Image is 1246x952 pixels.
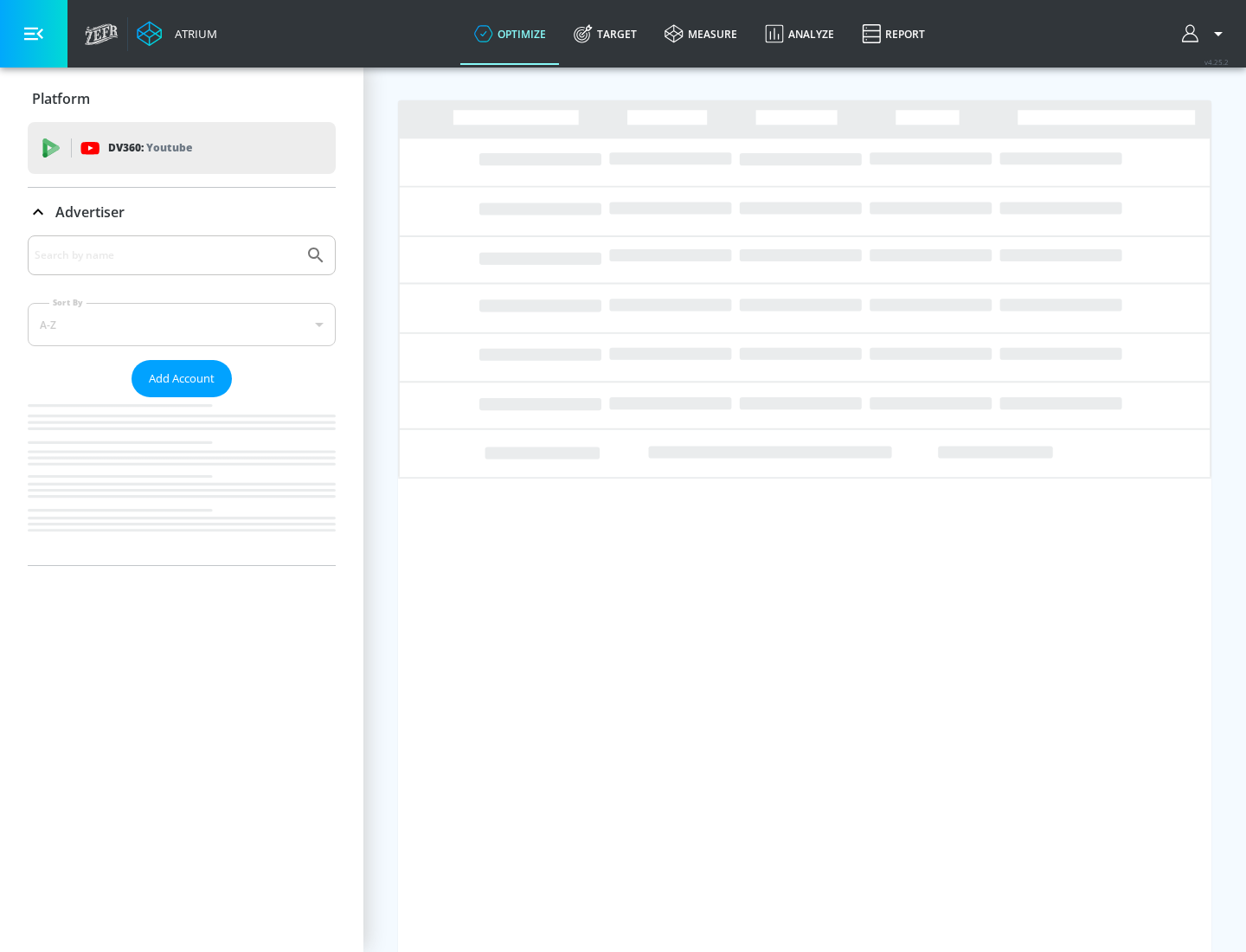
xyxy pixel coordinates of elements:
a: Analyze [751,3,848,65]
p: Youtube [146,138,192,157]
div: Advertiser [28,188,336,236]
div: DV360: Youtube [28,122,336,174]
a: Report [848,3,939,65]
a: Target [560,3,651,65]
span: v 4.25.2 [1204,57,1229,67]
div: Platform [28,74,336,123]
a: measure [651,3,751,65]
p: Platform [32,89,90,108]
input: Search by name [35,244,297,267]
a: Atrium [137,21,217,47]
label: Sort By [49,297,87,308]
div: Advertiser [28,235,336,565]
button: Add Account [132,360,232,397]
div: Atrium [168,26,217,42]
nav: list of Advertiser [28,397,336,565]
p: Advertiser [55,203,125,222]
p: DV360: [108,138,192,158]
a: optimize [460,3,560,65]
div: A-Z [28,303,336,346]
span: Add Account [149,369,215,389]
